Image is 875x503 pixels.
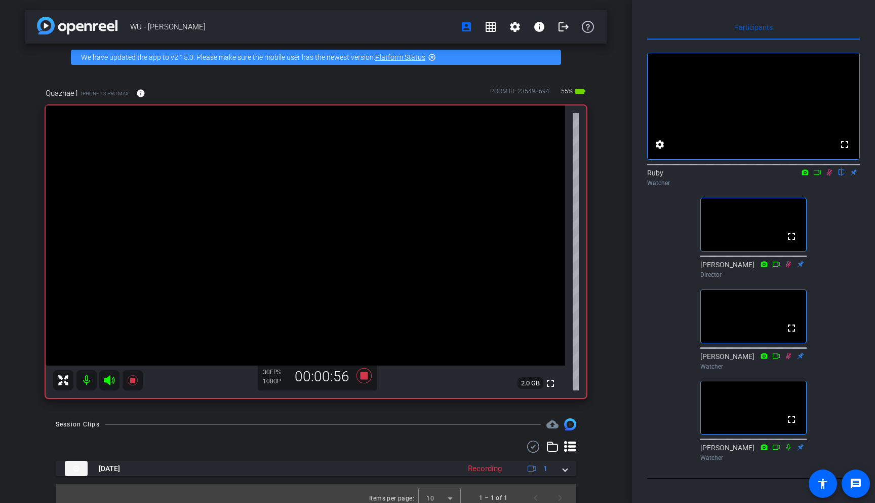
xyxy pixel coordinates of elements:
span: FPS [270,369,281,376]
mat-icon: battery_std [574,85,586,97]
mat-icon: logout [558,21,570,33]
div: [PERSON_NAME] [700,260,807,279]
span: Destinations for your clips [546,418,559,430]
img: app-logo [37,17,117,34]
div: Session Clips [56,419,100,429]
span: WU - [PERSON_NAME] [130,17,454,37]
mat-icon: fullscreen [785,413,798,425]
mat-icon: settings [654,138,666,151]
div: We have updated the app to v2.15.0. Please make sure the mobile user has the newest version. [71,50,561,65]
mat-icon: account_box [460,21,472,33]
mat-icon: info [136,89,145,98]
mat-expansion-panel-header: thumb-nail[DATE]Recording1 [56,461,576,476]
span: 2.0 GB [518,377,543,389]
div: 30 [263,368,288,376]
mat-icon: fullscreen [785,230,798,242]
mat-icon: flip [836,167,848,176]
mat-icon: highlight_off [428,53,436,61]
div: ROOM ID: 235498694 [490,87,549,101]
mat-icon: fullscreen [544,377,556,389]
div: 1080P [263,377,288,385]
img: Session clips [564,418,576,430]
mat-icon: settings [509,21,521,33]
div: Recording [463,463,507,475]
div: 1 – 1 of 1 [479,493,507,503]
div: Watcher [700,453,807,462]
div: Ruby [647,168,860,188]
span: 55% [560,83,574,99]
span: Participants [734,24,773,31]
span: [DATE] [99,463,120,474]
div: Director [700,270,807,279]
span: 1 [543,463,547,474]
span: Quazhae1 [46,88,78,99]
mat-icon: grid_on [485,21,497,33]
mat-icon: message [850,478,862,490]
img: thumb-nail [65,461,88,476]
mat-icon: fullscreen [839,138,851,151]
div: [PERSON_NAME] [700,351,807,371]
div: [PERSON_NAME] [700,443,807,462]
mat-icon: cloud_upload [546,418,559,430]
div: Watcher [647,178,860,188]
mat-icon: accessibility [817,478,829,490]
mat-icon: info [533,21,545,33]
mat-icon: fullscreen [785,322,798,334]
div: 00:00:56 [288,368,356,385]
a: Platform Status [375,53,425,61]
div: Watcher [700,362,807,371]
span: iPhone 13 Pro Max [81,90,129,97]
